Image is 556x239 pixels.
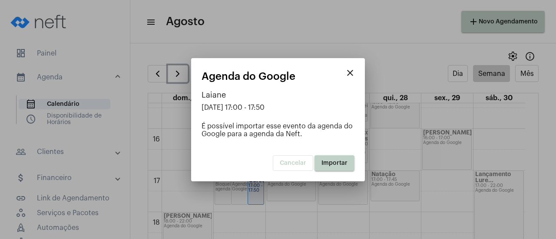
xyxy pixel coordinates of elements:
[321,160,347,166] span: Importar
[345,68,355,78] mat-icon: close
[202,122,354,138] div: É possível importar esse evento da agenda do Google para a agenda da Neft.
[273,155,313,171] button: Cancelar
[280,160,306,166] span: Cancelar
[202,91,354,99] div: Laiane
[314,155,354,171] button: Importar
[202,104,354,111] div: [DATE] 17:00 - 17:50
[202,71,295,82] span: Agenda do Google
